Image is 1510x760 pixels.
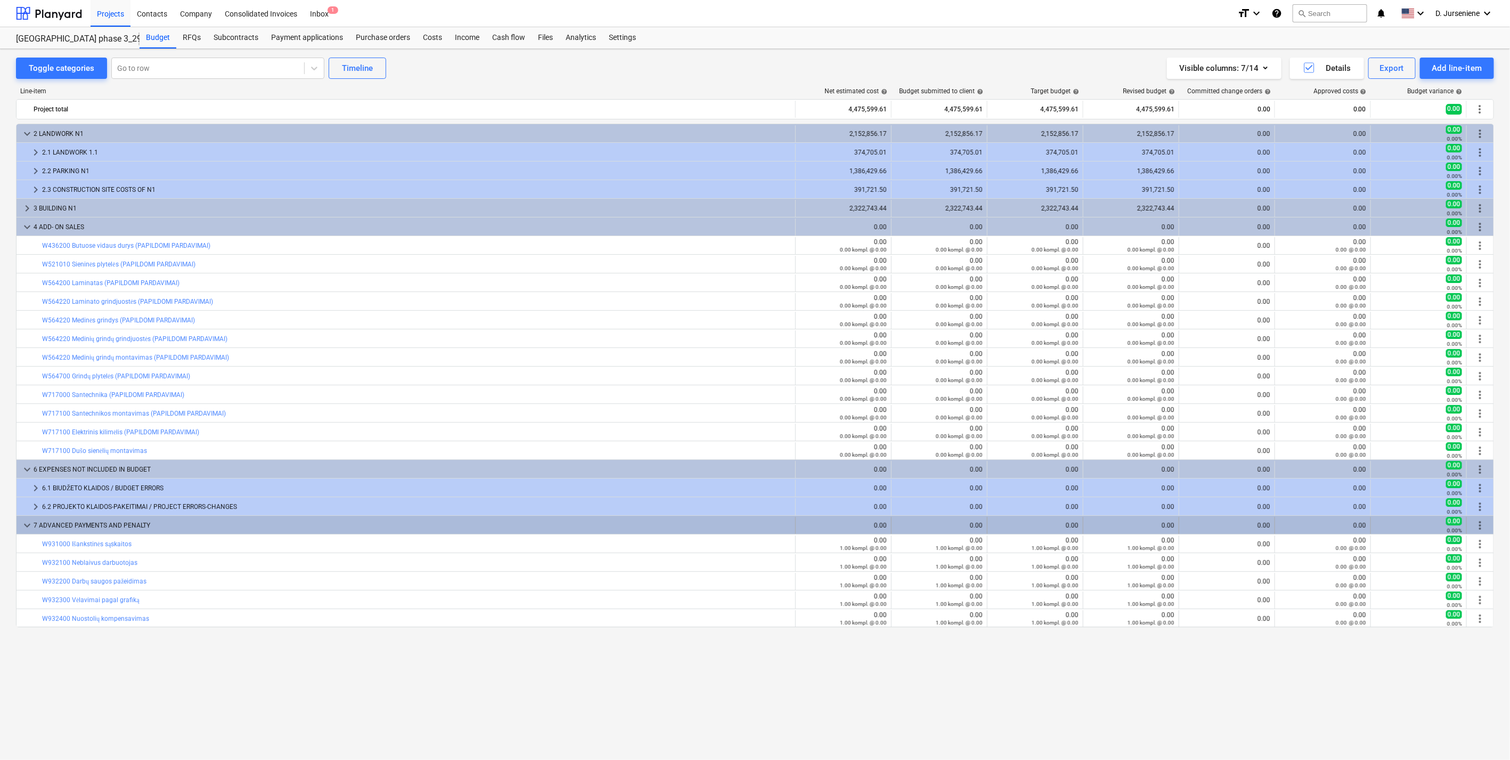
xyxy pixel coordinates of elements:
small: 0.00% [1447,192,1462,198]
small: 0.00 kompl. @ 0.00 [1128,321,1174,327]
div: 2,152,856.17 [992,130,1079,138]
div: 0.00 [800,238,887,253]
div: Timeline [342,61,373,75]
div: Add line-item [1432,61,1482,75]
button: Visible columns:7/14 [1167,58,1282,79]
small: 0.00% [1447,136,1462,142]
div: 2 LANDWORK N1 [34,125,791,142]
div: 0.00 [1183,391,1270,399]
div: 0.00 [992,387,1079,402]
div: 0.00 [896,294,983,309]
small: 0.00 kompl. @ 0.00 [936,321,983,327]
small: 0.00 kompl. @ 0.00 [1032,265,1079,271]
small: 0.00 kompl. @ 0.00 [1128,396,1174,402]
small: 0.00 kompl. @ 0.00 [936,247,983,253]
span: help [1358,88,1367,95]
span: More actions [1474,575,1487,588]
small: 0.00% [1447,360,1462,366]
small: 0.00 @ 0.00 [1336,303,1366,309]
div: 0.00 [896,313,983,328]
span: More actions [1474,146,1487,159]
div: 0.00 [800,257,887,272]
div: 2,152,856.17 [896,130,983,138]
span: 0.00 [1446,312,1462,320]
span: More actions [1474,519,1487,532]
div: 0.00 [1279,294,1366,309]
div: Budget variance [1408,87,1463,95]
span: 0.00 [1446,181,1462,190]
div: 2,322,743.44 [992,205,1079,212]
div: 391,721.50 [896,186,983,193]
div: 0.00 [1088,387,1174,402]
small: 0.00% [1447,378,1462,384]
span: More actions [1474,556,1487,569]
small: 0.00 @ 0.00 [1336,265,1366,271]
small: 0.00 kompl. @ 0.00 [936,359,983,365]
div: 0.00 [896,387,983,402]
div: Files [532,27,559,48]
small: 0.00 kompl. @ 0.00 [936,396,983,402]
div: 0.00 [1088,276,1174,290]
small: 0.00% [1447,397,1462,403]
div: 0.00 [1279,223,1366,231]
div: Budget submitted to client [899,87,983,95]
small: 0.00 kompl. @ 0.00 [1032,396,1079,402]
div: 2,322,743.44 [896,205,983,212]
span: help [1454,88,1463,95]
div: 2.3 CONSTRUCTION SITE COSTS OF N1 [42,181,791,198]
small: 0.00 @ 0.00 [1336,340,1366,346]
div: 0.00 [1279,167,1366,175]
div: 2,322,743.44 [800,205,887,212]
small: 0.00% [1447,173,1462,179]
div: 374,705.01 [992,149,1079,156]
div: 0.00 [1183,186,1270,193]
span: keyboard_arrow_right [29,500,42,513]
div: Export [1380,61,1405,75]
div: 374,705.01 [896,149,983,156]
a: W564220 Medinių grindų montavimas (PAPILDOMI PARDAVIMAI) [42,354,229,361]
a: W932100 Neblaivus darbuotojas [42,559,137,567]
small: 0.00 kompl. @ 0.00 [840,321,887,327]
div: Payment applications [265,27,349,48]
span: help [975,88,983,95]
div: 0.00 [992,276,1079,290]
div: 0.00 [992,294,1079,309]
div: 0.00 [992,257,1079,272]
button: Export [1368,58,1416,79]
div: 0.00 [1088,313,1174,328]
button: Details [1290,58,1364,79]
small: 0.00 kompl. @ 0.00 [1128,359,1174,365]
div: 0.00 [896,223,983,231]
div: Visible columns : 7/14 [1180,61,1269,75]
small: 0.00 kompl. @ 0.00 [1128,340,1174,346]
small: 0.00 kompl. @ 0.00 [840,247,887,253]
div: 1,386,429.66 [800,167,887,175]
div: 2.2 PARKING N1 [42,163,791,180]
div: 0.00 [896,332,983,346]
div: Income [448,27,486,48]
div: 0.00 [1088,294,1174,309]
a: W564220 Laminato grindjuostės (PAPILDOMI PARDAVIMAI) [42,298,213,305]
div: Approved costs [1313,87,1367,95]
span: 0.00 [1446,163,1462,171]
small: 0.00 kompl. @ 0.00 [936,284,983,290]
div: 0.00 [800,332,887,346]
small: 0.00 kompl. @ 0.00 [840,265,887,271]
span: More actions [1474,295,1487,308]
small: 0.00% [1447,248,1462,254]
div: [GEOGRAPHIC_DATA] phase 3_2901993/2901994/2901995 [16,34,127,45]
small: 0.00% [1447,155,1462,160]
small: 0.00 @ 0.00 [1336,377,1366,383]
small: 0.00% [1447,304,1462,310]
div: Toggle categories [29,61,94,75]
div: Target budget [1031,87,1079,95]
div: Revised budget [1123,87,1175,95]
span: 0.00 [1446,125,1462,134]
span: More actions [1474,351,1487,364]
small: 0.00 kompl. @ 0.00 [840,359,887,365]
div: Line-item [16,87,796,95]
div: 0.00 [1183,205,1270,212]
span: More actions [1474,277,1487,289]
a: W521010 Sieninės plytelės (PAPILDOMI PARDAVIMAI) [42,261,195,268]
div: 4,475,599.61 [800,101,887,118]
